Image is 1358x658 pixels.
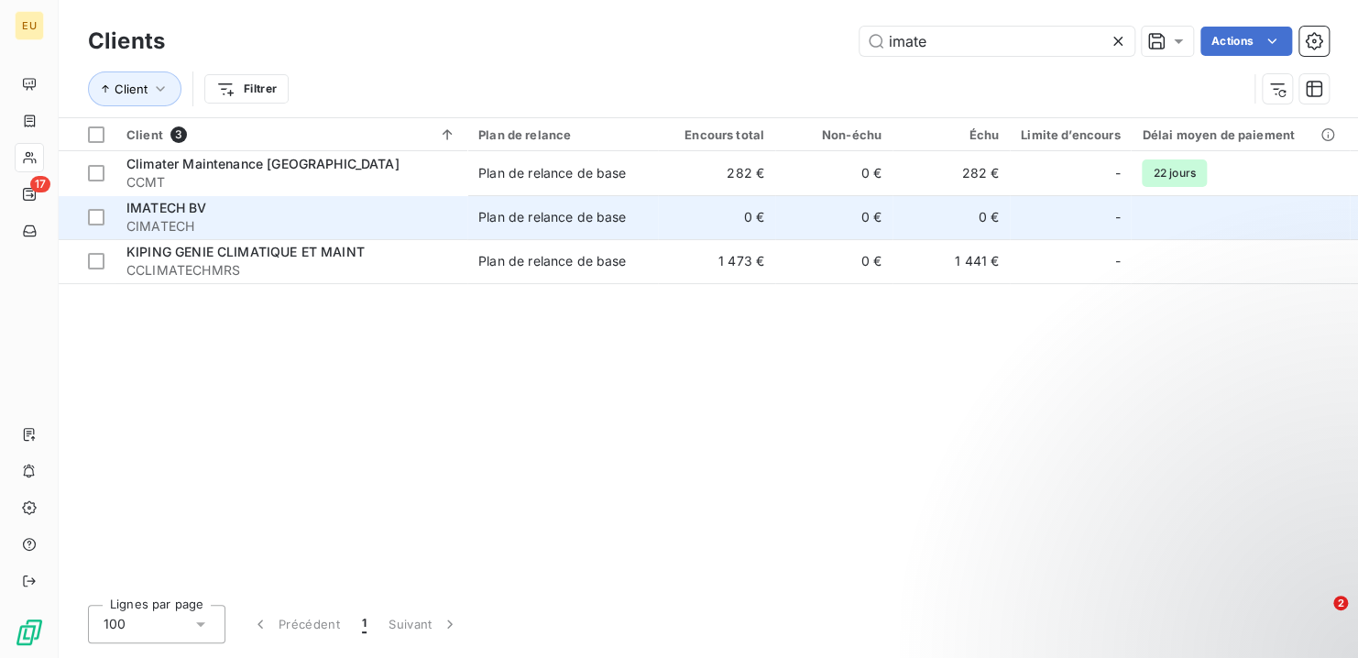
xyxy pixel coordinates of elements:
span: 17 [30,176,50,192]
span: CIMATECH [126,217,456,236]
span: KIPING GENIE CLIMATIQUE ET MAINT [126,244,365,259]
h3: Clients [88,25,165,58]
div: Plan de relance de base [478,164,626,182]
span: - [1114,164,1120,182]
iframe: Intercom live chat [1296,596,1340,640]
button: Précédent [240,605,351,643]
span: 1 [362,615,367,633]
td: 282 € [893,151,1010,195]
span: 2 [1333,596,1348,610]
div: Échu [904,127,999,142]
span: - [1114,252,1120,270]
div: Délai moyen de paiement [1142,127,1338,142]
div: Plan de relance [478,127,647,142]
img: Logo LeanPay [15,618,44,647]
span: 3 [170,126,187,143]
button: 1 [351,605,378,643]
input: Rechercher [860,27,1134,56]
div: Encours total [669,127,764,142]
td: 1 473 € [658,239,775,283]
td: 1 441 € [893,239,1010,283]
span: 100 [104,615,126,633]
span: Climater Maintenance [GEOGRAPHIC_DATA] [126,156,400,171]
span: Client [126,127,163,142]
span: Client [115,82,148,96]
div: Plan de relance de base [478,252,626,270]
td: 0 € [658,195,775,239]
td: 0 € [775,195,893,239]
button: Actions [1200,27,1292,56]
span: - [1114,208,1120,226]
div: Limite d’encours [1021,127,1120,142]
div: EU [15,11,44,40]
iframe: Intercom notifications message [991,480,1358,609]
button: Filtrer [204,74,289,104]
span: IMATECH BV [126,200,207,215]
span: CCLIMATECHMRS [126,261,456,280]
span: 22 jours [1142,159,1206,187]
td: 282 € [658,151,775,195]
div: Non-échu [786,127,882,142]
button: Suivant [378,605,470,643]
span: CCMT [126,173,456,192]
div: Plan de relance de base [478,208,626,226]
button: Client [88,71,181,106]
td: 0 € [893,195,1010,239]
td: 0 € [775,151,893,195]
td: 0 € [775,239,893,283]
